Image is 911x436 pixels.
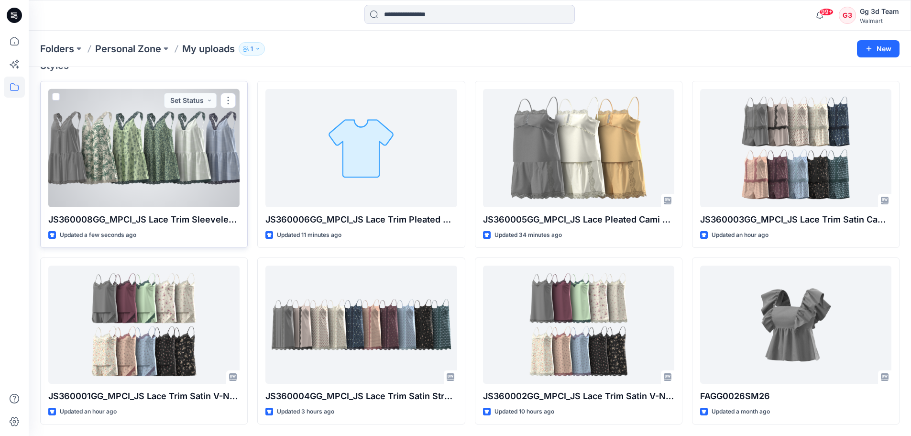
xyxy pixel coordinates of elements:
[483,266,674,384] a: JS360002GG_MPCI_JS Lace Trim Satin V-Neck Strappy Dress
[700,390,891,403] p: FAGG0026SM26
[277,407,334,417] p: Updated 3 hours ago
[712,407,770,417] p: Updated a month ago
[277,230,341,240] p: Updated 11 minutes ago
[700,213,891,226] p: JS360003GG_MPCI_JS Lace Trim Satin Cami Top & Shorts Set
[712,230,768,240] p: Updated an hour ago
[860,17,899,24] div: Walmart
[265,390,457,403] p: JS360004GG_MPCI_JS Lace Trim Satin Strappy Dress
[494,230,562,240] p: Updated 34 minutes ago
[700,89,891,207] a: JS360003GG_MPCI_JS Lace Trim Satin Cami Top & Shorts Set
[251,44,253,54] p: 1
[265,89,457,207] a: JS360006GG_MPCI_JS Lace Trim Pleated Cami Top & Shorts Set With Embroidery
[265,266,457,384] a: JS360004GG_MPCI_JS Lace Trim Satin Strappy Dress
[48,213,240,226] p: JS360008GG_MPCI_JS Lace Trim Sleeveless V-Neck Mini Dress
[857,40,900,57] button: New
[860,6,899,17] div: Gg 3d Team
[483,213,674,226] p: JS360005GG_MPCI_JS Lace Pleated Cami Top & Shorts Set
[494,407,554,417] p: Updated 10 hours ago
[819,8,834,16] span: 99+
[48,89,240,207] a: JS360008GG_MPCI_JS Lace Trim Sleeveless V-Neck Mini Dress
[95,42,161,56] a: Personal Zone
[60,407,117,417] p: Updated an hour ago
[483,390,674,403] p: JS360002GG_MPCI_JS Lace Trim Satin V-Neck Strappy Dress
[265,213,457,226] p: JS360006GG_MPCI_JS Lace Trim Pleated Cami Top & Shorts Set With Embroidery
[700,266,891,384] a: FAGG0026SM26
[839,7,856,24] div: G3
[60,230,136,240] p: Updated a few seconds ago
[40,42,74,56] a: Folders
[48,390,240,403] p: JS360001GG_MPCI_JS Lace Trim Satin V-Neck Cami Top & Shorts Set
[48,266,240,384] a: JS360001GG_MPCI_JS Lace Trim Satin V-Neck Cami Top & Shorts Set
[182,42,235,56] p: My uploads
[239,42,265,56] button: 1
[483,89,674,207] a: JS360005GG_MPCI_JS Lace Pleated Cami Top & Shorts Set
